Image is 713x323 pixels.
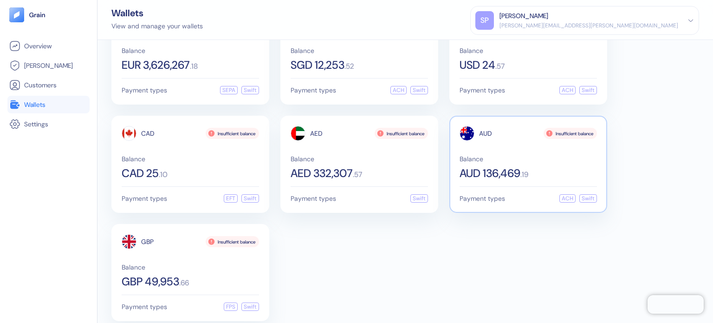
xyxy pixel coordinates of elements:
span: CAD 25 [122,168,159,179]
div: [PERSON_NAME][EMAIL_ADDRESS][PERSON_NAME][DOMAIN_NAME] [499,21,678,30]
span: Payment types [291,195,336,202]
div: Swift [241,194,259,203]
div: View and manage your wallets [111,21,203,31]
span: EUR 3,626,267 [122,59,190,71]
span: Overview [24,41,52,51]
span: Payment types [122,303,167,310]
div: Swift [241,303,259,311]
span: USD 24 [460,59,495,71]
div: Insufficient balance [375,128,428,139]
span: Settings [24,119,48,129]
div: Wallets [111,8,203,18]
div: ACH [559,86,576,94]
div: ACH [559,194,576,203]
span: . 52 [344,63,354,70]
span: GBP [141,238,154,245]
a: Customers [9,79,88,91]
div: Insufficient balance [206,236,259,247]
div: Insufficient balance [206,128,259,139]
span: Balance [291,156,428,162]
span: . 19 [520,171,528,178]
iframe: Chatra live chat [648,295,704,314]
span: Balance [122,47,259,54]
a: [PERSON_NAME] [9,60,88,71]
div: Swift [579,194,597,203]
div: SP [475,11,494,30]
span: . 57 [353,171,362,178]
div: [PERSON_NAME] [499,11,548,21]
div: ACH [390,86,407,94]
span: AED 332,307 [291,168,353,179]
div: Swift [579,86,597,94]
div: Swift [410,194,428,203]
img: logo [29,12,46,18]
span: CAD [141,130,155,137]
span: . 66 [179,279,189,287]
div: Swift [241,86,259,94]
span: GBP 49,953 [122,276,179,287]
div: Swift [410,86,428,94]
span: Balance [291,47,428,54]
span: Balance [122,264,259,270]
span: . 10 [159,171,168,178]
a: Settings [9,119,88,130]
span: [PERSON_NAME] [24,61,73,70]
span: Customers [24,80,57,90]
img: logo-tablet-V2.svg [9,7,24,22]
span: . 57 [495,63,505,70]
span: AED [310,130,323,137]
div: Insufficient balance [544,128,597,139]
span: Payment types [122,87,167,93]
span: Payment types [291,87,336,93]
span: AUD 136,469 [460,168,520,179]
span: Payment types [122,195,167,202]
span: Wallets [24,100,45,109]
span: SGD 12,253 [291,59,344,71]
span: AUD [479,130,492,137]
div: EFT [224,194,238,203]
a: Wallets [9,99,88,110]
span: . 18 [190,63,198,70]
div: SEPA [220,86,238,94]
a: Overview [9,40,88,52]
div: FPS [224,303,238,311]
span: Payment types [460,195,505,202]
span: Balance [460,156,597,162]
span: Balance [122,156,259,162]
span: Payment types [460,87,505,93]
span: Balance [460,47,597,54]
